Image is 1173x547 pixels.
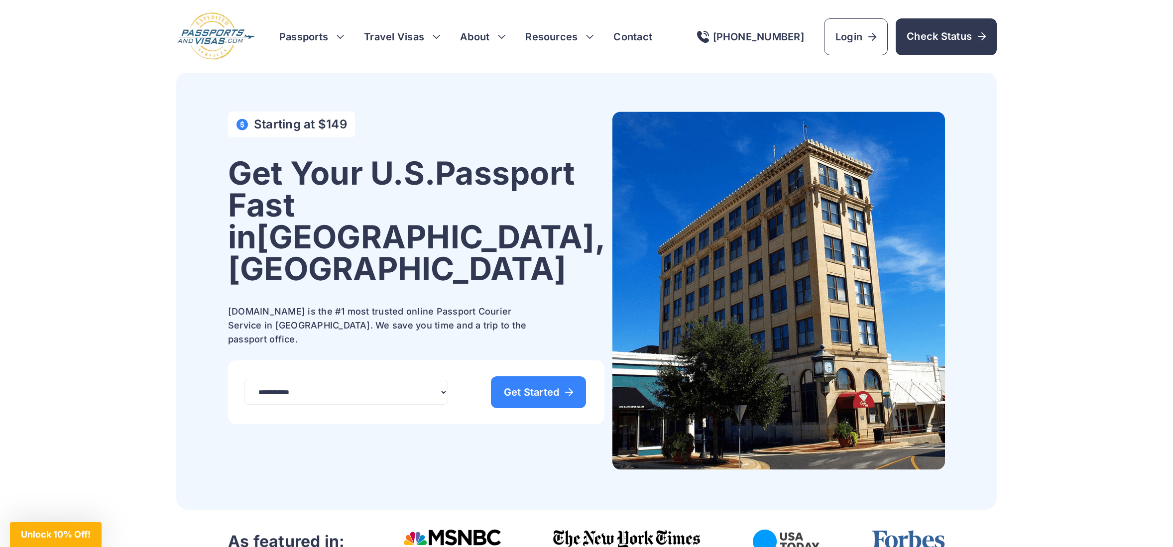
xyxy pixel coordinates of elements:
[403,530,501,546] img: Msnbc
[835,30,876,44] span: Login
[254,117,347,131] h4: Starting at $149
[907,29,986,43] span: Check Status
[228,157,604,285] h1: Get Your U.S. Passport Fast in [GEOGRAPHIC_DATA], [GEOGRAPHIC_DATA]
[525,30,593,44] h3: Resources
[613,30,652,44] a: Contact
[21,529,91,540] span: Unlock 10% Off!
[612,111,945,470] img: Get Your U.S. Passport Fast in San Marcos
[697,31,804,43] a: [PHONE_NUMBER]
[491,376,586,408] a: Get Started
[176,12,255,61] img: Logo
[228,305,537,346] p: [DOMAIN_NAME] is the #1 most trusted online Passport Courier Service in [GEOGRAPHIC_DATA]. We sav...
[460,30,489,44] a: About
[896,18,997,55] a: Check Status
[364,30,440,44] h3: Travel Visas
[10,522,102,547] div: Unlock 10% Off!
[279,30,344,44] h3: Passports
[504,387,574,397] span: Get Started
[824,18,888,55] a: Login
